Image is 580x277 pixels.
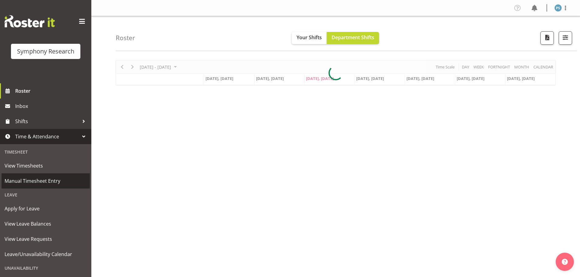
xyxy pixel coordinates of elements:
img: help-xxl-2.png [562,259,568,265]
a: Apply for Leave [2,201,90,216]
button: Filter Shifts [559,31,572,45]
span: Manual Timesheet Entry [5,176,87,185]
span: View Timesheets [5,161,87,170]
span: Leave/Unavailability Calendar [5,250,87,259]
button: Department Shifts [327,32,379,44]
span: Your Shifts [297,34,322,41]
button: Download a PDF of the roster according to the set date range. [540,31,554,45]
span: View Leave Balances [5,219,87,228]
a: Manual Timesheet Entry [2,173,90,189]
a: Leave/Unavailability Calendar [2,247,90,262]
div: Unavailability [2,262,90,274]
div: Symphony Research [17,47,74,56]
button: Your Shifts [292,32,327,44]
span: Time & Attendance [15,132,79,141]
span: Inbox [15,102,88,111]
span: Roster [15,86,88,95]
span: Department Shifts [332,34,374,41]
span: Apply for Leave [5,204,87,213]
img: Rosterit website logo [5,15,55,27]
h4: Roster [116,34,135,41]
a: View Timesheets [2,158,90,173]
img: paul-s-stoneham1982.jpg [554,4,562,12]
div: Timesheet [2,146,90,158]
a: View Leave Requests [2,231,90,247]
span: Shifts [15,117,79,126]
a: View Leave Balances [2,216,90,231]
div: Leave [2,189,90,201]
span: View Leave Requests [5,234,87,244]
